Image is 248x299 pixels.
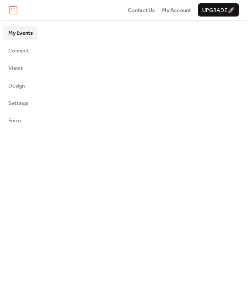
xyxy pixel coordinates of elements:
a: My Account [162,6,191,14]
a: Connect [3,44,38,57]
a: Design [3,79,38,92]
img: logo [9,5,17,14]
span: Views [8,64,23,72]
button: Upgrade🚀 [198,3,239,17]
a: My Events [3,26,38,39]
a: Views [3,61,38,74]
span: Connect [8,47,29,55]
span: My Events [8,29,33,37]
span: Upgrade 🚀 [202,6,235,14]
a: Settings [3,96,38,109]
span: Settings [8,99,28,107]
span: Form [8,116,21,125]
span: Design [8,82,25,90]
a: Contact Us [128,6,155,14]
a: Form [3,114,38,127]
